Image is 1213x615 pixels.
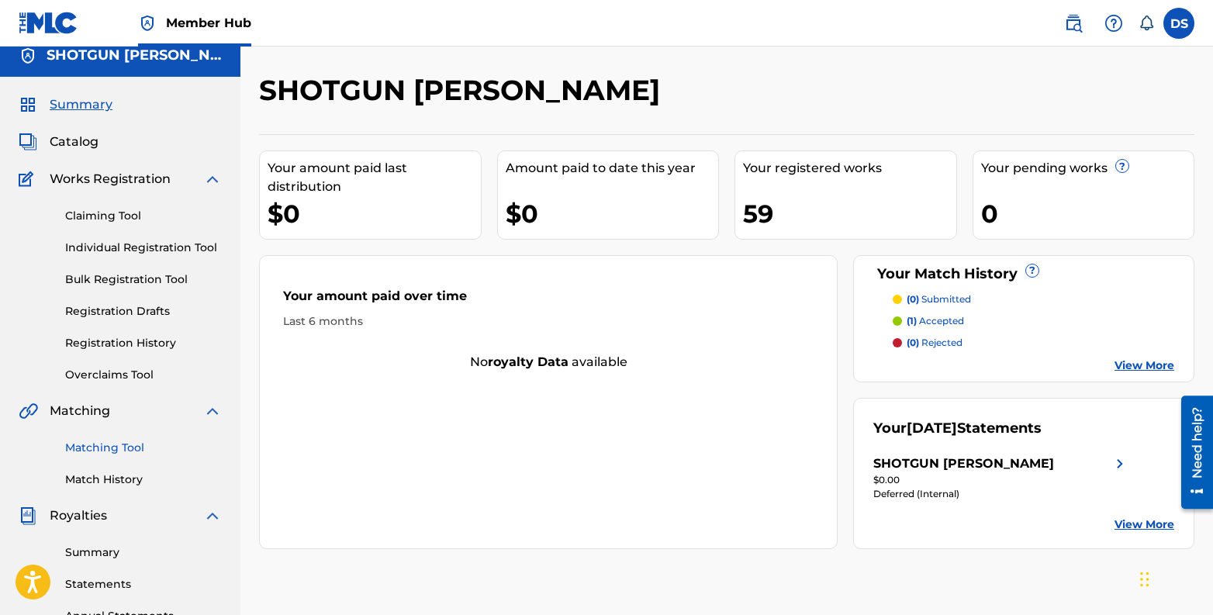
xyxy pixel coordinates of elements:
div: SHOTGUN [PERSON_NAME] [873,454,1054,473]
div: No available [260,353,837,371]
span: (1) [907,315,917,327]
a: SHOTGUN [PERSON_NAME]right chevron icon$0.00Deferred (Internal) [873,454,1129,501]
span: Member Hub [166,14,251,32]
a: Match History [65,472,222,488]
a: Summary [65,544,222,561]
p: rejected [907,336,962,350]
a: (0) rejected [893,336,1174,350]
img: search [1064,14,1083,33]
a: Individual Registration Tool [65,240,222,256]
iframe: Chat Widget [1135,541,1213,615]
img: Accounts [19,47,37,65]
div: $0 [506,196,719,231]
div: Your amount paid over time [283,287,814,313]
iframe: Resource Center [1170,389,1213,517]
div: Notifications [1139,16,1154,31]
h2: SHOTGUN [PERSON_NAME] [259,73,668,108]
span: Royalties [50,506,107,525]
div: Your Statements [873,418,1042,439]
div: User Menu [1163,8,1194,39]
img: Matching [19,402,38,420]
div: $0.00 [873,473,1129,487]
a: Statements [65,576,222,593]
p: accepted [907,314,964,328]
div: Your Match History [873,264,1174,285]
h5: SHOTGUN SHANE [47,47,222,64]
span: (0) [907,337,919,348]
div: 0 [981,196,1194,231]
span: (0) [907,293,919,305]
img: expand [203,170,222,188]
img: Top Rightsholder [138,14,157,33]
a: (0) submitted [893,292,1174,306]
span: [DATE] [907,420,957,437]
img: Summary [19,95,37,114]
span: Catalog [50,133,98,151]
img: expand [203,402,222,420]
img: expand [203,506,222,525]
a: Registration History [65,335,222,351]
div: Drag [1140,556,1149,603]
a: Bulk Registration Tool [65,271,222,288]
a: Matching Tool [65,440,222,456]
div: $0 [268,196,481,231]
span: ? [1026,264,1038,277]
img: right chevron icon [1111,454,1129,473]
img: Catalog [19,133,37,151]
div: Your registered works [743,159,956,178]
img: Works Registration [19,170,39,188]
span: ? [1116,160,1128,172]
a: Registration Drafts [65,303,222,320]
a: View More [1115,358,1174,374]
p: submitted [907,292,971,306]
a: (1) accepted [893,314,1174,328]
img: help [1104,14,1123,33]
a: CatalogCatalog [19,133,98,151]
span: Matching [50,402,110,420]
div: 59 [743,196,956,231]
img: Royalties [19,506,37,525]
strong: royalty data [488,354,568,369]
span: Works Registration [50,170,171,188]
div: Deferred (Internal) [873,487,1129,501]
div: Amount paid to date this year [506,159,719,178]
a: SummarySummary [19,95,112,114]
a: Overclaims Tool [65,367,222,383]
div: Last 6 months [283,313,814,330]
span: Summary [50,95,112,114]
img: MLC Logo [19,12,78,34]
a: View More [1115,517,1174,533]
div: Help [1098,8,1129,39]
a: Public Search [1058,8,1089,39]
div: Your pending works [981,159,1194,178]
a: Claiming Tool [65,208,222,224]
div: Your amount paid last distribution [268,159,481,196]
